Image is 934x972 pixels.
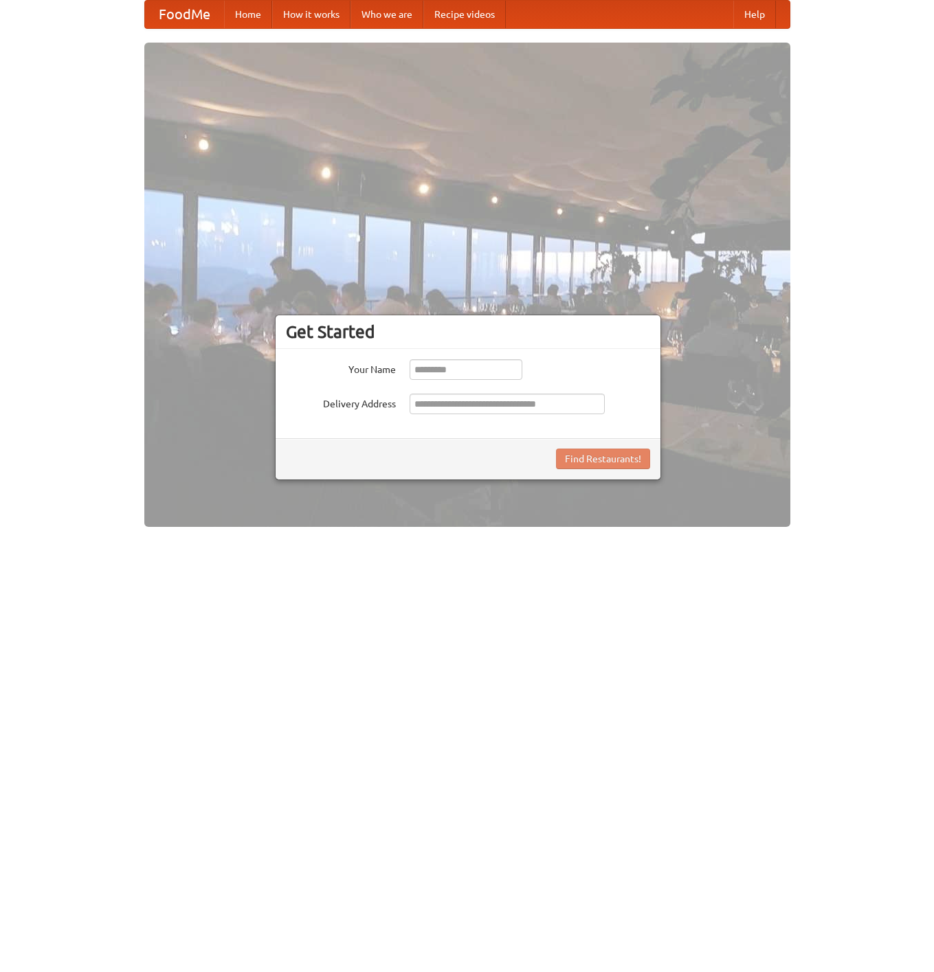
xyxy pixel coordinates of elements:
[423,1,506,28] a: Recipe videos
[286,359,396,376] label: Your Name
[224,1,272,28] a: Home
[145,1,224,28] a: FoodMe
[733,1,776,28] a: Help
[556,449,650,469] button: Find Restaurants!
[272,1,351,28] a: How it works
[286,394,396,411] label: Delivery Address
[286,321,650,342] h3: Get Started
[351,1,423,28] a: Who we are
